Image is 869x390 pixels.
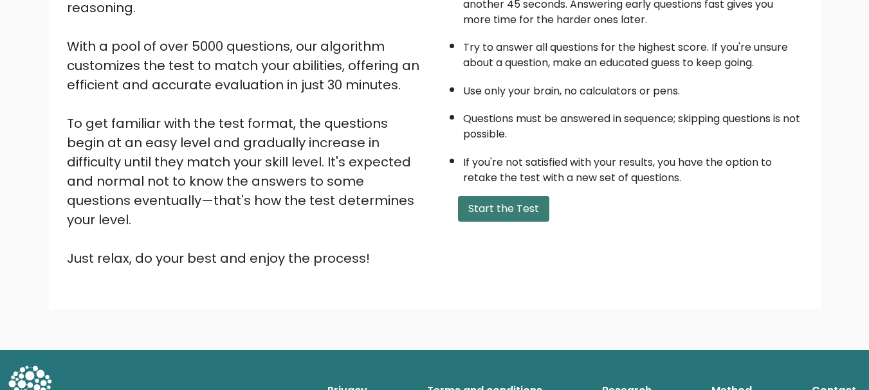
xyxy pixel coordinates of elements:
[463,148,803,186] li: If you're not satisfied with your results, you have the option to retake the test with a new set ...
[463,33,803,71] li: Try to answer all questions for the highest score. If you're unsure about a question, make an edu...
[463,77,803,99] li: Use only your brain, no calculators or pens.
[463,105,803,142] li: Questions must be answered in sequence; skipping questions is not possible.
[458,196,549,222] button: Start the Test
